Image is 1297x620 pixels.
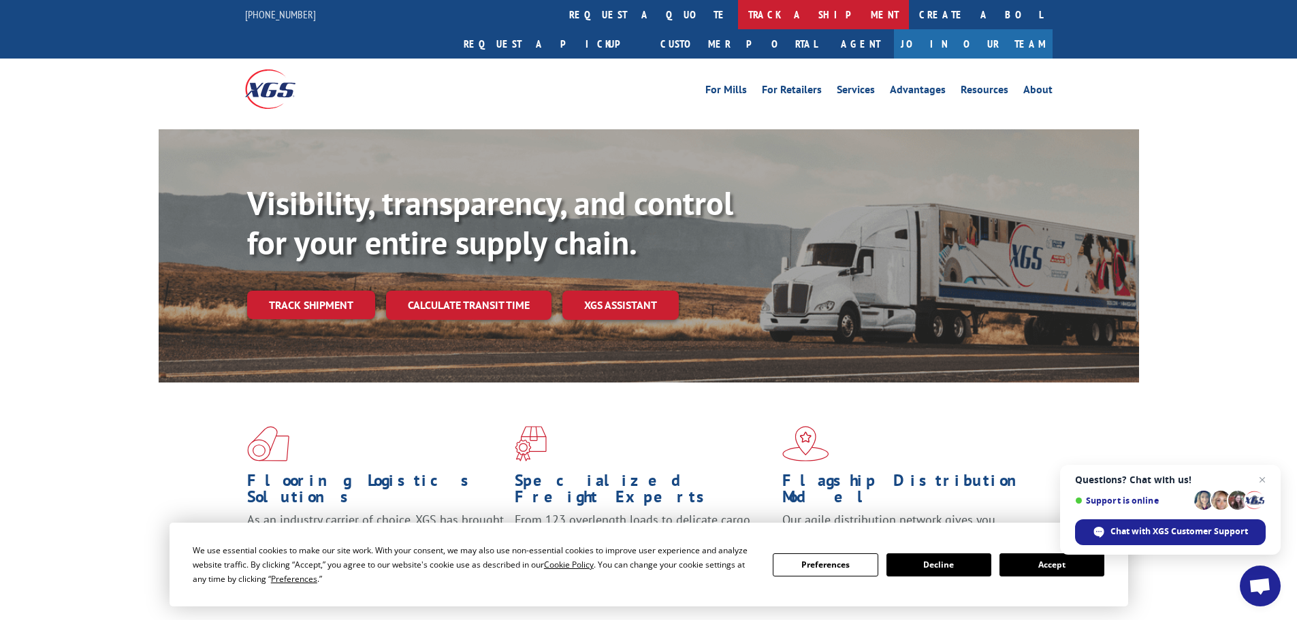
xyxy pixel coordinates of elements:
a: Track shipment [247,291,375,319]
div: We use essential cookies to make our site work. With your consent, we may also use non-essential ... [193,543,756,586]
h1: Flagship Distribution Model [782,472,1040,512]
span: Chat with XGS Customer Support [1075,519,1266,545]
span: Preferences [271,573,317,585]
span: Cookie Policy [544,559,594,570]
span: Questions? Chat with us! [1075,474,1266,485]
span: Support is online [1075,495,1189,506]
p: From 123 overlength loads to delicate cargo, our experienced staff knows the best way to move you... [515,512,772,572]
a: [PHONE_NUMBER] [245,7,316,21]
h1: Specialized Freight Experts [515,472,772,512]
a: Customer Portal [650,29,827,59]
a: Request a pickup [453,29,650,59]
img: xgs-icon-flagship-distribution-model-red [782,426,829,461]
a: Advantages [890,84,946,99]
span: As an industry carrier of choice, XGS has brought innovation and dedication to flooring logistics... [247,512,504,560]
button: Decline [886,553,991,576]
a: For Retailers [762,84,822,99]
div: Cookie Consent Prompt [170,523,1128,606]
img: xgs-icon-focused-on-flooring-red [515,426,547,461]
a: For Mills [705,84,747,99]
button: Accept [999,553,1104,576]
button: Preferences [773,553,878,576]
a: Services [837,84,875,99]
a: Calculate transit time [386,291,551,320]
a: About [1023,84,1053,99]
a: Open chat [1240,566,1281,606]
a: Resources [961,84,1008,99]
span: Our agile distribution network gives you nationwide inventory management on demand. [782,512,1033,544]
a: Join Our Team [894,29,1053,59]
img: xgs-icon-total-supply-chain-intelligence-red [247,426,289,461]
b: Visibility, transparency, and control for your entire supply chain. [247,182,733,263]
h1: Flooring Logistics Solutions [247,472,505,512]
a: Agent [827,29,894,59]
a: XGS ASSISTANT [562,291,679,320]
span: Chat with XGS Customer Support [1110,525,1248,538]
